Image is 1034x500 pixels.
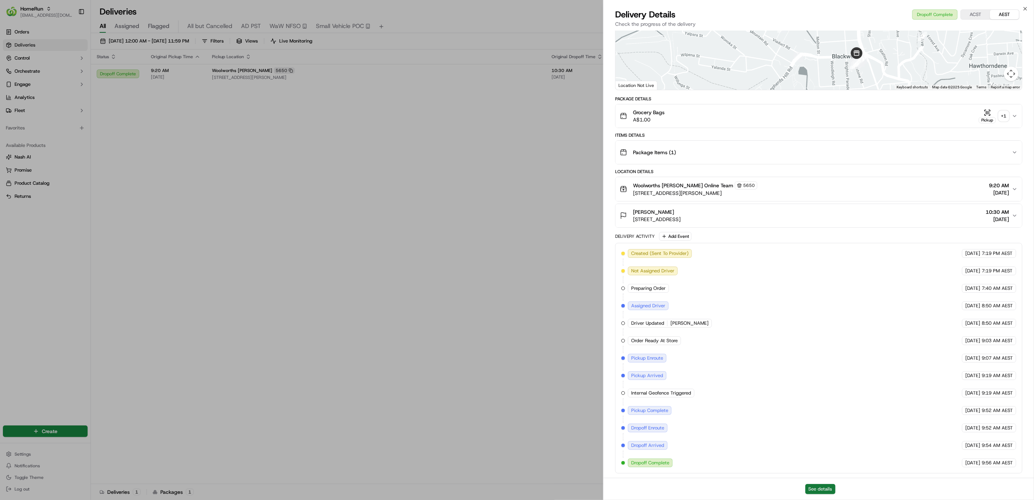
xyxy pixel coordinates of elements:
[633,109,665,116] span: Grocery Bags
[64,132,79,138] span: [DATE]
[615,9,676,20] span: Delivery Details
[858,55,867,64] div: 11
[7,7,22,22] img: Nash
[794,52,803,62] div: 2
[616,104,1022,128] button: Grocery BagsA$1.00Pickup+1
[989,189,1009,196] span: [DATE]
[852,59,861,69] div: 19
[850,60,859,69] div: 8
[897,85,928,90] button: Keyboard shortcuts
[982,250,1013,257] span: 7:19 PM AEST
[982,355,1013,361] span: 9:07 AM AEST
[965,285,980,292] span: [DATE]
[631,303,665,309] span: Assigned Driver
[979,109,1009,123] button: Pickup+1
[7,29,132,41] p: Welcome 👋
[1004,67,1018,81] button: Map camera controls
[59,160,120,173] a: 💻API Documentation
[982,320,1013,327] span: 8:50 AM AEST
[15,69,28,83] img: 6896339556228_8d8ce7a9af23287cc65f_72.jpg
[61,163,67,169] div: 💻
[33,69,119,77] div: Start new chat
[616,81,657,90] div: Location Not Live
[615,169,1022,175] div: Location Details
[113,93,132,102] button: See all
[965,320,980,327] span: [DATE]
[124,72,132,80] button: Start new chat
[965,407,980,414] span: [DATE]
[979,117,996,123] div: Pickup
[918,32,927,41] div: 16
[965,372,980,379] span: [DATE]
[965,355,980,361] span: [DATE]
[631,425,664,431] span: Dropoff Enroute
[616,177,1022,201] button: Woolworths [PERSON_NAME] Online Team5650[STREET_ADDRESS][PERSON_NAME]9:20 AM[DATE]
[986,208,1009,216] span: 10:30 AM
[979,109,996,123] button: Pickup
[982,442,1013,449] span: 9:54 AM AEST
[631,372,663,379] span: Pickup Arrived
[631,320,664,327] span: Driver Updated
[743,183,755,188] span: 5650
[615,233,655,239] div: Delivery Activity
[853,54,862,64] div: 9
[615,132,1022,138] div: Items Details
[616,204,1022,227] button: [PERSON_NAME][STREET_ADDRESS]10:30 AM[DATE]
[982,303,1013,309] span: 8:50 AM AEST
[631,337,678,344] span: Order Ready At Store
[631,268,674,274] span: Not Assigned Driver
[659,232,692,241] button: Add Event
[991,85,1020,89] a: Report a map error
[51,180,88,186] a: Powered byPylon
[33,77,100,83] div: We're available if you need us!
[631,250,689,257] span: Created (Sent To Provider)
[986,216,1009,223] span: [DATE]
[633,208,674,216] span: [PERSON_NAME]
[965,337,980,344] span: [DATE]
[7,95,49,100] div: Past conversations
[631,460,669,466] span: Dropoff Complete
[989,182,1009,189] span: 9:20 AM
[631,355,663,361] span: Pickup Enroute
[805,484,835,494] button: See details
[631,390,691,396] span: Internal Geofence Triggered
[982,425,1013,431] span: 9:52 AM AEST
[982,337,1013,344] span: 9:03 AM AEST
[23,113,59,119] span: [PERSON_NAME]
[961,10,990,19] button: ACST
[7,125,19,137] img: Masood Aslam
[982,407,1013,414] span: 9:52 AM AEST
[615,20,1022,28] p: Check the progress of the delivery
[976,85,986,89] a: Terms (opens in new tab)
[69,163,117,170] span: API Documentation
[15,133,20,139] img: 1736555255976-a54dd68f-1ca7-489b-9aae-adbdc363a1c4
[982,372,1013,379] span: 9:19 AM AEST
[617,80,641,90] img: Google
[631,407,668,414] span: Pickup Complete
[633,116,665,123] span: A$1.00
[633,149,676,156] span: Package Items ( 1 )
[633,189,757,197] span: [STREET_ADDRESS][PERSON_NAME]
[633,182,733,189] span: Woolworths [PERSON_NAME] Online Team
[965,460,980,466] span: [DATE]
[631,285,666,292] span: Preparing Order
[982,390,1013,396] span: 9:19 AM AEST
[7,163,13,169] div: 📗
[965,425,980,431] span: [DATE]
[982,285,1013,292] span: 7:40 AM AEST
[60,113,63,119] span: •
[4,160,59,173] a: 📗Knowledge Base
[982,268,1013,274] span: 7:19 PM AEST
[633,216,681,223] span: [STREET_ADDRESS]
[15,163,56,170] span: Knowledge Base
[7,106,19,117] img: Ben Goodger
[932,85,972,89] span: Map data ©2025 Google
[999,111,1009,121] div: + 1
[15,113,20,119] img: 1736555255976-a54dd68f-1ca7-489b-9aae-adbdc363a1c4
[670,320,709,327] span: [PERSON_NAME]
[616,141,1022,164] button: Package Items (1)
[64,113,79,119] span: [DATE]
[982,460,1013,466] span: 9:56 AM AEST
[615,96,1022,102] div: Package Details
[72,180,88,186] span: Pylon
